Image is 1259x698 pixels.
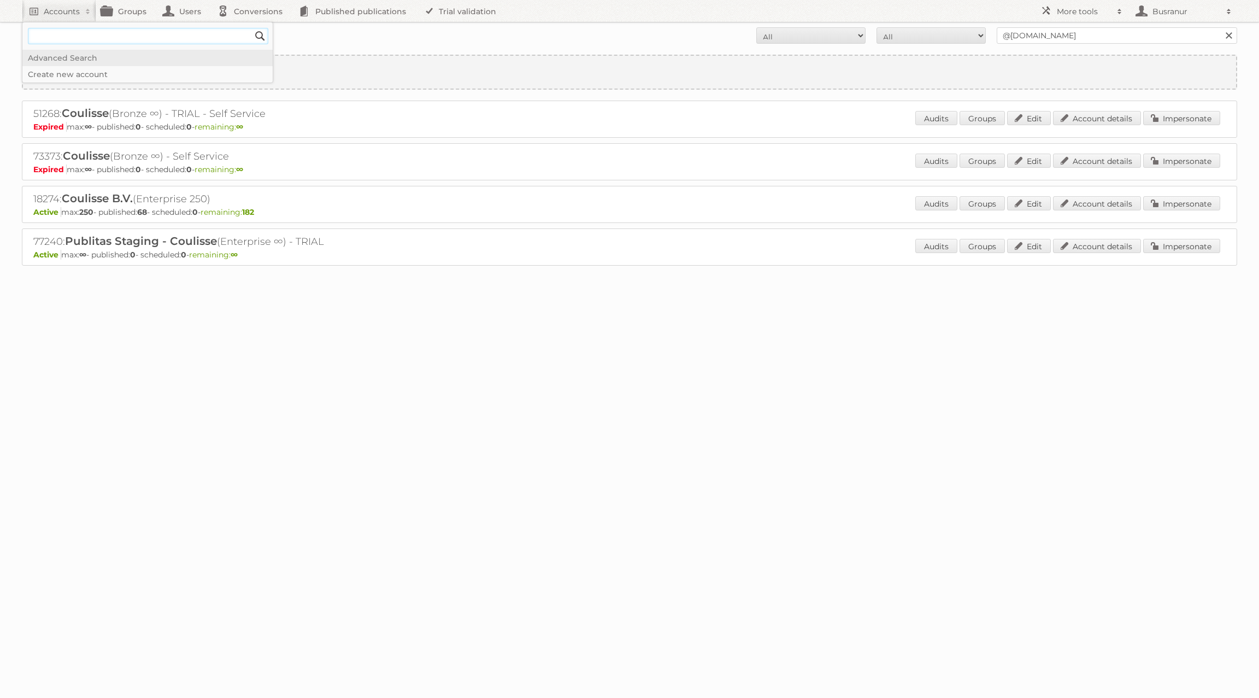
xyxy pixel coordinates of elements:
[195,165,243,174] span: remaining:
[79,207,93,217] strong: 250
[1007,154,1051,168] a: Edit
[1143,239,1220,253] a: Impersonate
[189,250,238,260] span: remaining:
[33,165,1226,174] p: max: - published: - scheduled: -
[960,111,1005,125] a: Groups
[1053,154,1141,168] a: Account details
[137,207,147,217] strong: 68
[33,107,416,121] h2: 51268: (Bronze ∞) - TRIAL - Self Service
[195,122,243,132] span: remaining:
[236,165,243,174] strong: ∞
[1057,6,1111,17] h2: More tools
[915,239,957,253] a: Audits
[33,149,416,163] h2: 73373: (Bronze ∞) - Self Service
[201,207,254,217] span: remaining:
[33,234,416,249] h2: 77240: (Enterprise ∞) - TRIAL
[33,250,61,260] span: Active
[915,111,957,125] a: Audits
[62,107,109,120] span: Coulisse
[136,122,141,132] strong: 0
[33,250,1226,260] p: max: - published: - scheduled: -
[186,165,192,174] strong: 0
[1007,239,1051,253] a: Edit
[1007,196,1051,210] a: Edit
[960,196,1005,210] a: Groups
[1143,196,1220,210] a: Impersonate
[33,122,1226,132] p: max: - published: - scheduled: -
[1053,196,1141,210] a: Account details
[960,154,1005,168] a: Groups
[85,165,92,174] strong: ∞
[1143,111,1220,125] a: Impersonate
[22,50,273,66] a: Advanced Search
[192,207,198,217] strong: 0
[23,56,1236,89] a: Create new account
[1053,239,1141,253] a: Account details
[33,207,61,217] span: Active
[252,28,268,44] input: Search
[231,250,238,260] strong: ∞
[1150,6,1221,17] h2: Busranur
[1143,154,1220,168] a: Impersonate
[1007,111,1051,125] a: Edit
[1053,111,1141,125] a: Account details
[960,239,1005,253] a: Groups
[62,192,133,205] span: Coulisse B.V.
[79,250,86,260] strong: ∞
[44,6,80,17] h2: Accounts
[242,207,254,217] strong: 182
[236,122,243,132] strong: ∞
[33,165,67,174] span: Expired
[33,207,1226,217] p: max: - published: - scheduled: -
[22,66,273,83] a: Create new account
[915,196,957,210] a: Audits
[33,192,416,206] h2: 18274: (Enterprise 250)
[136,165,141,174] strong: 0
[130,250,136,260] strong: 0
[65,234,217,248] span: Publitas Staging - Coulisse
[63,149,110,162] span: Coulisse
[186,122,192,132] strong: 0
[181,250,186,260] strong: 0
[33,122,67,132] span: Expired
[85,122,92,132] strong: ∞
[915,154,957,168] a: Audits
